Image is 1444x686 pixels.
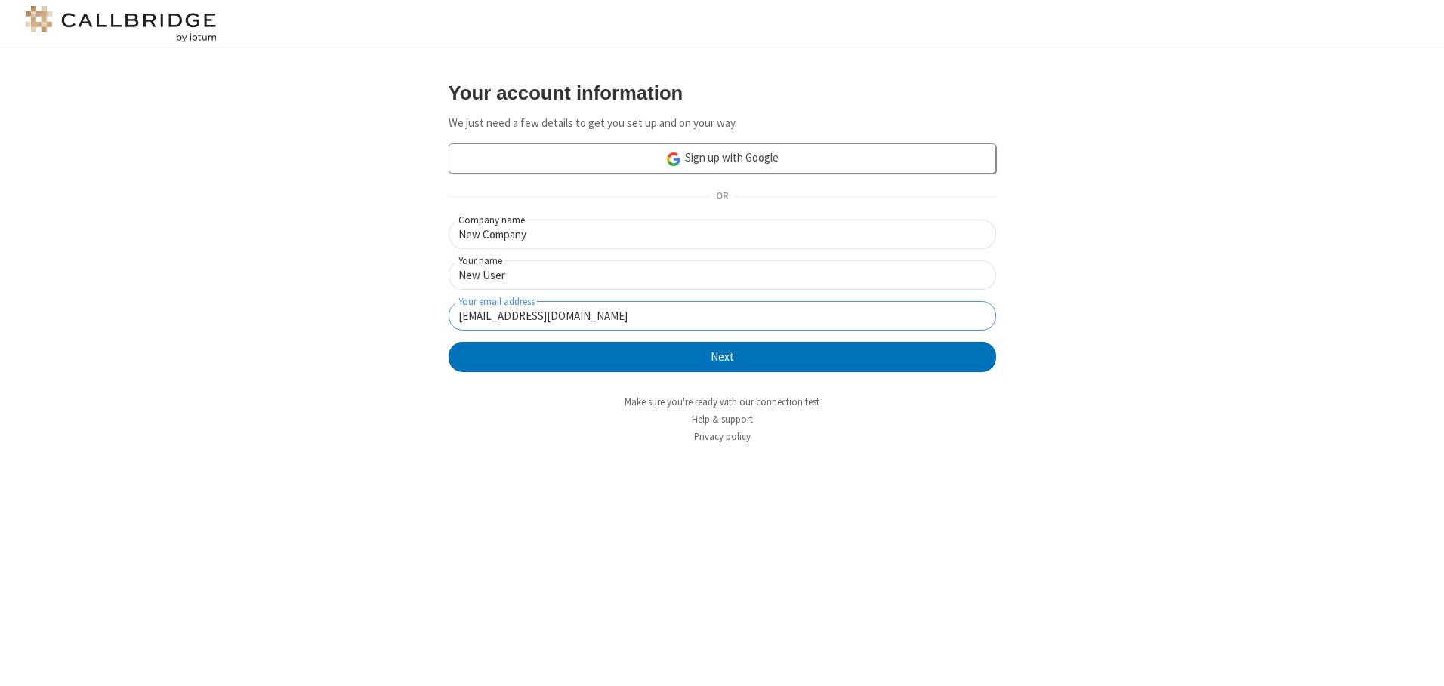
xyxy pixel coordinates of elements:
[625,395,819,408] a: Make sure you're ready with our connection test
[449,143,996,174] a: Sign up with Google
[449,82,996,103] h3: Your account information
[665,151,682,168] img: google-icon.png
[449,342,996,372] button: Next
[449,301,996,331] input: Your email address
[449,115,996,132] p: We just need a few details to get you set up and on your way.
[692,413,753,426] a: Help & support
[694,430,751,443] a: Privacy policy
[23,6,219,42] img: logo@2x.png
[449,220,996,249] input: Company name
[449,260,996,290] input: Your name
[710,186,734,208] span: OR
